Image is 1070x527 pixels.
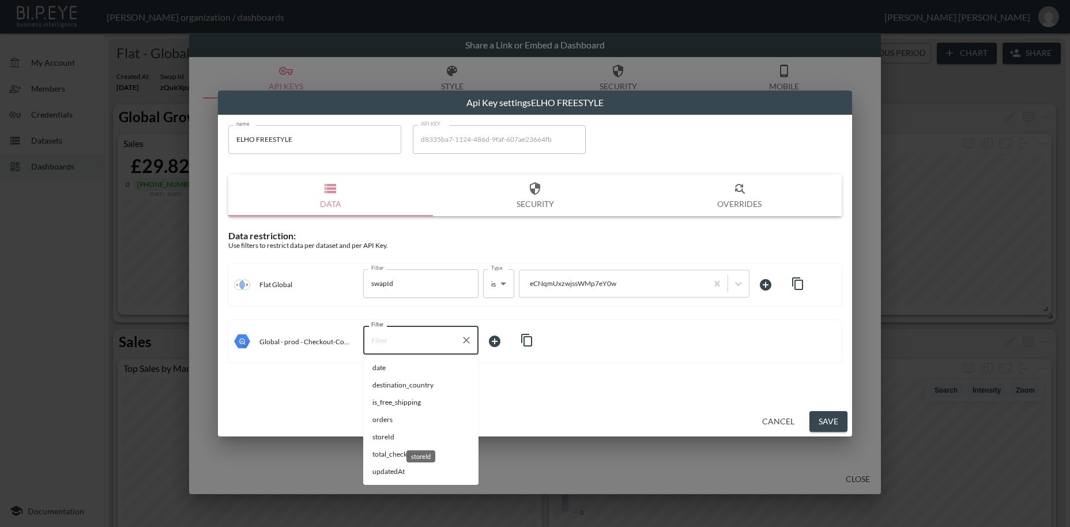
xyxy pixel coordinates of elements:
[372,397,469,408] span: is_free_shipping
[371,321,384,328] label: Filter
[809,411,847,432] button: Save
[234,277,250,293] img: inner join icon
[372,380,469,390] span: destination_country
[491,264,503,272] label: Type
[259,280,292,289] p: Flat Global
[372,415,469,425] span: orders
[259,337,349,346] p: Global - prod - Checkout-Conversion
[368,274,456,293] input: Filter
[637,175,842,216] button: Overrides
[372,432,469,442] span: storeId
[372,449,469,460] span: total_checkouts
[368,331,456,349] input: Filter
[228,175,433,216] button: Data
[433,175,638,216] button: Security
[228,241,842,250] div: Use filters to restrict data per dataset and per API Key.
[372,363,469,373] span: date
[234,333,250,349] img: big query icon
[236,120,250,127] label: name
[421,120,441,127] label: API KEY
[371,264,384,272] label: Filter
[228,230,296,241] span: Data restriction:
[218,91,852,115] h2: Api Key settings ELHO FREESTYLE
[525,277,701,290] div: eCNqmUxzwjssWMp7eY0w
[406,450,435,462] div: storeId
[458,332,474,348] button: Clear
[372,466,469,477] span: updatedAt
[758,411,799,432] button: Cancel
[491,280,496,288] span: is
